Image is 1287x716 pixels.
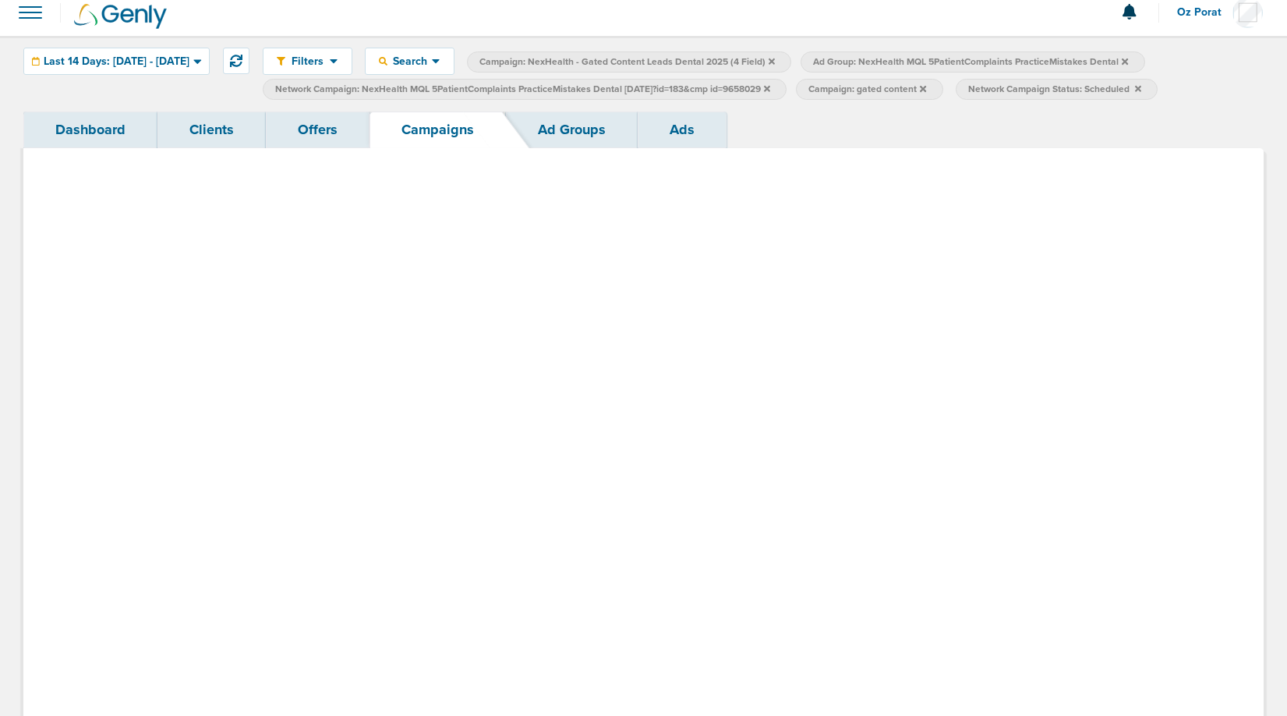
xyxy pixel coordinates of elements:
[275,83,770,96] span: Network Campaign: NexHealth MQL 5PatientComplaints PracticeMistakes Dental [DATE]?id=183&cmp id=9...
[387,55,432,68] span: Search
[44,56,189,67] span: Last 14 Days: [DATE] - [DATE]
[266,112,369,148] a: Offers
[638,112,727,148] a: Ads
[74,4,167,29] img: Genly
[813,55,1128,69] span: Ad Group: NexHealth MQL 5PatientComplaints PracticeMistakes Dental
[157,112,266,148] a: Clients
[808,83,926,96] span: Campaign: gated content
[968,83,1082,94] span: Network Campaign Status:
[506,112,638,148] a: Ad Groups
[23,112,157,148] a: Dashboard
[1084,83,1130,94] span: Scheduled
[285,55,330,68] span: Filters
[369,112,506,148] a: Campaigns
[1177,7,1232,18] span: Oz Porat
[479,55,775,69] span: Campaign: NexHealth - Gated Content Leads Dental 2025 (4 Field)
